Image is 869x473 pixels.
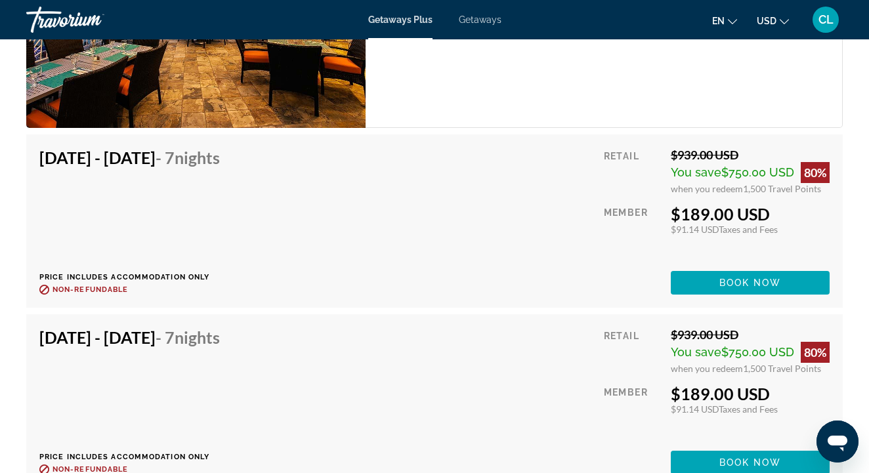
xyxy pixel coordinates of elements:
span: CL [818,13,834,26]
div: $91.14 USD [671,403,830,415]
div: $189.00 USD [671,204,830,224]
div: $91.14 USD [671,224,830,235]
div: Member [604,384,661,441]
span: Nights [175,327,220,347]
h4: [DATE] - [DATE] [39,148,220,167]
span: $750.00 USD [721,345,794,359]
div: Member [604,204,661,261]
a: Getaways Plus [368,14,433,25]
span: en [712,16,725,26]
span: Book now [719,278,782,288]
span: Non-refundable [53,285,128,294]
span: USD [757,16,776,26]
div: $939.00 USD [671,148,830,162]
button: User Menu [809,6,843,33]
span: Book now [719,457,782,468]
span: Nights [175,148,220,167]
div: 80% [801,162,830,183]
a: Travorium [26,3,158,37]
span: when you redeem [671,183,743,194]
span: - 7 [156,148,220,167]
div: 80% [801,342,830,363]
span: You save [671,345,721,359]
p: Price includes accommodation only [39,453,230,461]
button: Book now [671,271,830,295]
span: Taxes and Fees [719,224,778,235]
iframe: Button to launch messaging window [816,421,858,463]
span: when you redeem [671,363,743,374]
a: Getaways [459,14,501,25]
p: Price includes accommodation only [39,273,230,281]
div: $189.00 USD [671,384,830,403]
h4: [DATE] - [DATE] [39,327,220,347]
button: Change language [712,11,737,30]
div: $939.00 USD [671,327,830,342]
span: 1,500 Travel Points [743,183,821,194]
span: - 7 [156,327,220,347]
button: Change currency [757,11,789,30]
div: Retail [604,327,661,374]
span: You save [671,165,721,179]
div: Retail [604,148,661,194]
span: 1,500 Travel Points [743,363,821,374]
span: Taxes and Fees [719,403,778,415]
span: $750.00 USD [721,165,794,179]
